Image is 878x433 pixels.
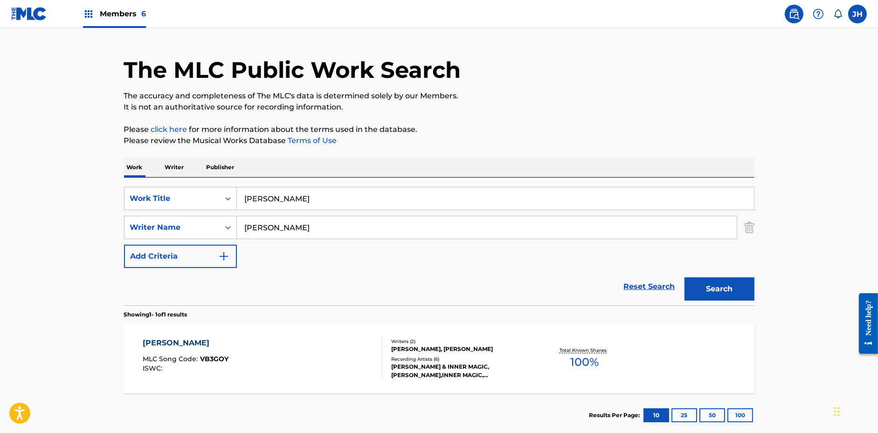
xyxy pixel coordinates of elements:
button: 100 [727,408,753,422]
p: Work [124,158,145,177]
a: Terms of Use [286,136,337,145]
form: Search Form [124,187,754,305]
div: [PERSON_NAME] [143,337,228,349]
div: Recording Artists ( 6 ) [391,356,532,363]
div: User Menu [848,5,867,23]
div: Writer Name [130,222,214,233]
p: Publisher [204,158,237,177]
span: VB3GOY [200,355,228,363]
a: Public Search [785,5,803,23]
button: Search [684,277,754,301]
div: Help [809,5,828,23]
button: 50 [699,408,725,422]
img: Delete Criterion [744,216,754,239]
img: 9d2ae6d4665cec9f34b9.svg [218,251,229,262]
iframe: Resource Center [852,286,878,361]
iframe: Chat Widget [831,388,878,433]
button: 25 [671,408,697,422]
p: Writer [162,158,187,177]
img: help [813,8,824,20]
p: Showing 1 - 1 of 1 results [124,310,187,319]
a: Reset Search [619,276,680,297]
img: search [788,8,800,20]
div: [PERSON_NAME], [PERSON_NAME] [391,345,532,353]
div: Work Title [130,193,214,204]
a: [PERSON_NAME]MLC Song Code:VB3GOYISWC:Writers (2)[PERSON_NAME], [PERSON_NAME]Recording Artists (6... [124,323,754,393]
p: The accuracy and completeness of The MLC's data is determined solely by our Members. [124,90,754,102]
span: Members [100,8,146,19]
img: MLC Logo [11,7,47,21]
div: Writers ( 2 ) [391,338,532,345]
span: MLC Song Code : [143,355,200,363]
div: Drag [834,398,840,426]
p: It is not an authoritative source for recording information. [124,102,754,113]
p: Total Known Shares: [560,347,609,354]
img: Top Rightsholders [83,8,94,20]
button: 10 [643,408,669,422]
button: Add Criteria [124,245,237,268]
a: click here [151,125,187,134]
div: Notifications [833,9,843,19]
span: 100 % [570,354,599,371]
span: 6 [141,9,146,18]
p: Please for more information about the terms used in the database. [124,124,754,135]
p: Results Per Page: [589,411,643,419]
h1: The MLC Public Work Search [124,56,461,84]
div: [PERSON_NAME] & INNER MAGIC, [PERSON_NAME],INNER MAGIC, [PERSON_NAME]|INNER MAGIC, [PERSON_NAME],... [391,363,532,379]
p: Please review the Musical Works Database [124,135,754,146]
span: ISWC : [143,364,165,372]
